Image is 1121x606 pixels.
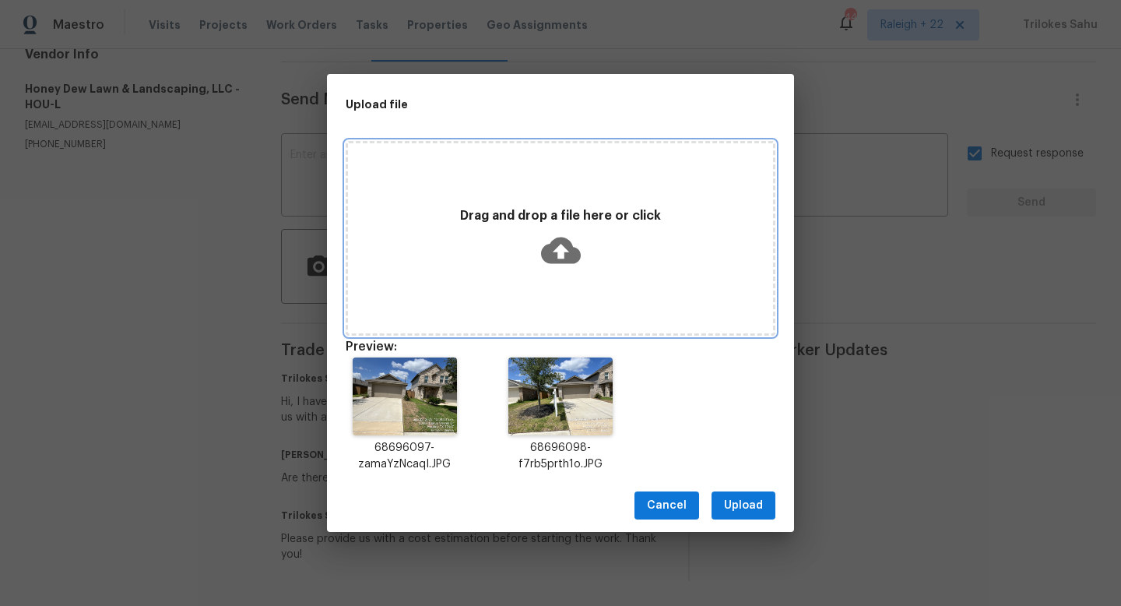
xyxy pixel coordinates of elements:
[508,358,612,435] img: 2Q==
[647,496,687,516] span: Cancel
[712,491,775,520] button: Upload
[724,496,763,516] span: Upload
[346,96,705,113] h2: Upload file
[348,208,773,224] p: Drag and drop a file here or click
[346,440,464,473] p: 68696097-zamaYzNcaqI.JPG
[634,491,699,520] button: Cancel
[353,358,456,435] img: 2Q==
[501,440,620,473] p: 68696098-f7rb5prth1o.JPG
